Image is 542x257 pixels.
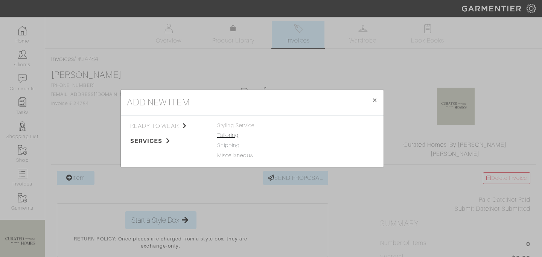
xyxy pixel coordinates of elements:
[372,95,378,105] span: ×
[217,142,240,148] a: Shipping
[130,137,206,146] span: services
[127,96,190,109] h4: add new item
[217,152,253,158] a: Miscellaneous
[217,122,254,128] span: Styling Service
[217,132,239,138] a: Tailoring
[130,122,206,131] span: ready to wear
